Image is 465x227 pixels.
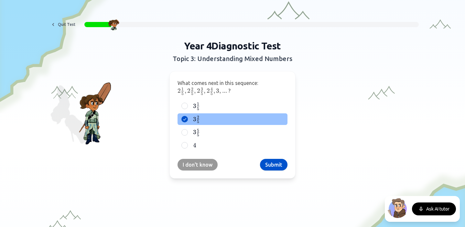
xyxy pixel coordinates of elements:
[204,87,205,94] span: ,
[197,115,199,120] span: 2
[219,87,221,94] span: ,
[181,87,184,92] span: 1
[199,116,200,121] span: ​
[222,87,227,94] span: ...
[412,202,456,215] button: Ask AI tutor
[228,88,231,94] span: ?
[193,102,196,109] span: 3
[197,87,200,94] span: 2
[108,19,120,30] img: Character
[178,80,258,86] span: What comes next in this sequence:
[181,91,184,96] span: 5
[197,101,199,107] span: 1
[216,87,219,94] span: 3
[187,87,190,94] span: 2
[193,129,196,136] span: 3
[185,87,186,94] span: ,
[260,159,287,170] button: Submit
[213,87,215,94] span: ,
[194,87,196,94] span: ,
[114,40,351,52] h1: Year 4 Diagnostic Test
[193,142,196,149] span: 4
[199,129,200,134] span: ​
[114,54,351,63] h2: Topic 3: Understanding Mixed Numbers
[193,116,196,123] span: 3
[191,87,193,92] span: 2
[178,87,181,94] span: 2
[197,106,199,111] span: 5
[207,87,210,94] span: 2
[178,159,218,170] button: I don't know
[199,103,200,108] span: ​
[197,128,199,133] span: 5
[191,91,193,96] span: 5
[193,88,194,93] span: ​
[211,87,213,92] span: 4
[46,19,79,30] button: Quit Test
[201,91,203,96] span: 5
[203,88,204,93] span: ​
[201,87,203,92] span: 3
[197,132,199,138] span: 5
[387,197,408,218] img: North
[211,91,213,96] span: 5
